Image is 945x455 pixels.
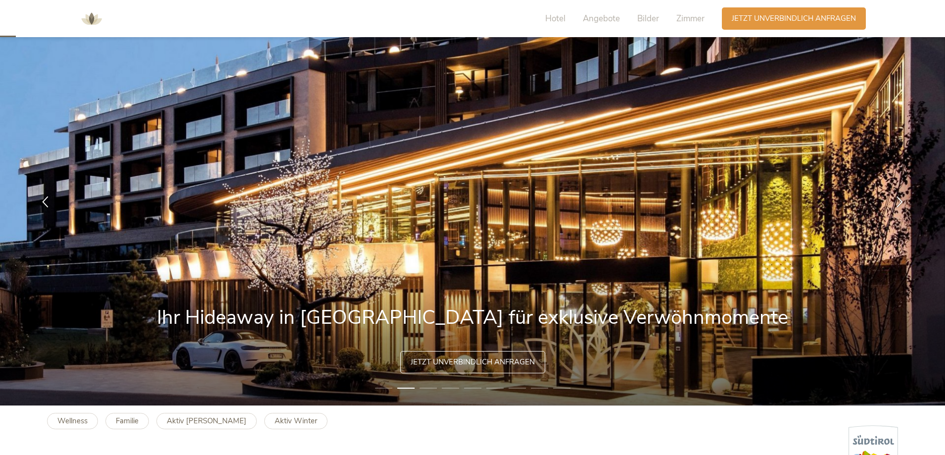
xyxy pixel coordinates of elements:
span: Jetzt unverbindlich anfragen [732,13,856,24]
b: Aktiv Winter [275,416,317,426]
b: Aktiv [PERSON_NAME] [167,416,246,426]
b: Familie [116,416,139,426]
span: Jetzt unverbindlich anfragen [411,357,535,367]
b: Wellness [57,416,88,426]
a: Wellness [47,413,98,429]
span: Bilder [637,13,659,24]
span: Hotel [545,13,566,24]
a: AMONTI & LUNARIS Wellnessresort [77,15,106,22]
a: Familie [105,413,149,429]
span: Zimmer [676,13,705,24]
a: Aktiv [PERSON_NAME] [156,413,257,429]
span: Angebote [583,13,620,24]
a: Aktiv Winter [264,413,328,429]
img: AMONTI & LUNARIS Wellnessresort [77,4,106,34]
